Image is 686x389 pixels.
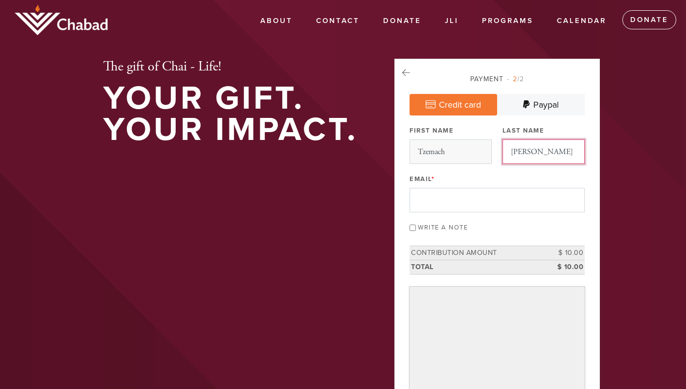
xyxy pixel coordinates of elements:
span: /2 [507,75,524,83]
label: Write a note [418,224,468,231]
a: JLI [437,12,466,30]
a: About [253,12,300,30]
td: $ 10.00 [541,260,585,274]
a: Programs [475,12,541,30]
td: Total [410,260,541,274]
div: Payment [410,74,585,84]
img: logo_half.png [15,5,108,35]
a: Calendar [549,12,614,30]
a: Donate [376,12,429,30]
h1: Your Gift. Your Impact. [103,83,363,146]
a: Contact [309,12,367,30]
a: Paypal [497,94,585,115]
label: Email [410,175,434,183]
span: 2 [513,75,517,83]
a: Credit card [410,94,497,115]
label: Last Name [503,126,545,135]
a: Donate [622,10,676,30]
td: $ 10.00 [541,246,585,260]
span: This field is required. [432,175,435,183]
h2: The gift of Chai - Life! [103,59,363,75]
label: First Name [410,126,454,135]
td: Contribution Amount [410,246,541,260]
